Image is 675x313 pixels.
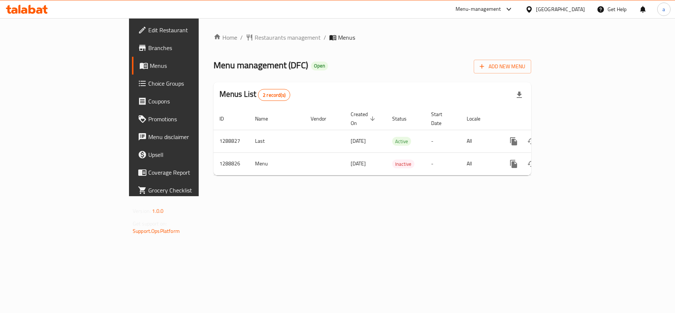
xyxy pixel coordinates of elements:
button: Add New Menu [474,60,531,73]
span: ID [219,114,234,123]
span: Inactive [392,160,414,168]
table: enhanced table [214,108,582,175]
a: Edit Restaurant [132,21,242,39]
td: Menu [249,152,305,175]
div: Total records count [258,89,290,101]
td: All [461,130,499,152]
span: Coupons [148,97,236,106]
a: Menus [132,57,242,75]
div: [GEOGRAPHIC_DATA] [536,5,585,13]
button: more [505,132,523,150]
span: Choice Groups [148,79,236,88]
button: more [505,155,523,173]
td: Last [249,130,305,152]
div: Inactive [392,159,414,168]
button: Change Status [523,155,540,173]
span: Restaurants management [255,33,321,42]
nav: breadcrumb [214,33,531,42]
li: / [324,33,326,42]
span: Menu management ( DFC ) [214,57,308,73]
span: Menus [150,61,236,70]
span: Upsell [148,150,236,159]
span: Vendor [311,114,336,123]
span: Name [255,114,278,123]
span: Locale [467,114,490,123]
a: Support.OpsPlatform [133,226,180,236]
span: 1.0.0 [152,206,163,216]
td: All [461,152,499,175]
h2: Menus List [219,89,290,101]
div: Open [311,62,328,70]
span: Menu disclaimer [148,132,236,141]
span: Menus [338,33,355,42]
div: Menu-management [456,5,501,14]
a: Upsell [132,146,242,164]
span: Version: [133,206,151,216]
a: Menu disclaimer [132,128,242,146]
a: Coupons [132,92,242,110]
span: Grocery Checklist [148,186,236,195]
span: Created On [351,110,377,128]
a: Choice Groups [132,75,242,92]
td: - [425,130,461,152]
div: Export file [510,86,528,104]
button: Change Status [523,132,540,150]
a: Branches [132,39,242,57]
span: [DATE] [351,136,366,146]
span: Get support on: [133,219,167,228]
a: Promotions [132,110,242,128]
span: Branches [148,43,236,52]
span: a [662,5,665,13]
span: Promotions [148,115,236,123]
span: Start Date [431,110,452,128]
a: Coverage Report [132,164,242,181]
td: - [425,152,461,175]
a: Grocery Checklist [132,181,242,199]
span: Edit Restaurant [148,26,236,34]
a: Restaurants management [246,33,321,42]
span: Add New Menu [480,62,525,71]
span: Status [392,114,416,123]
th: Actions [499,108,582,130]
span: 2 record(s) [258,92,290,99]
span: Coverage Report [148,168,236,177]
span: Open [311,63,328,69]
span: [DATE] [351,159,366,168]
span: Active [392,137,411,146]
